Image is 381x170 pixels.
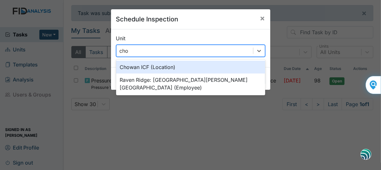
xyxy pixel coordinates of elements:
label: Unit [116,35,126,42]
div: Chowan ICF (Location) [116,61,265,73]
span: × [260,13,265,23]
img: svg+xml;base64,PHN2ZyB3aWR0aD0iNDgiIGhlaWdodD0iNDgiIHZpZXdCb3g9IjAgMCA0OCA0OCIgZmlsbD0ibm9uZSIgeG... [361,149,371,160]
button: Close [255,9,270,27]
div: Raven Ridge: [GEOGRAPHIC_DATA][PERSON_NAME][GEOGRAPHIC_DATA] (Employee) [116,73,265,94]
h5: Schedule Inspection [116,14,179,24]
